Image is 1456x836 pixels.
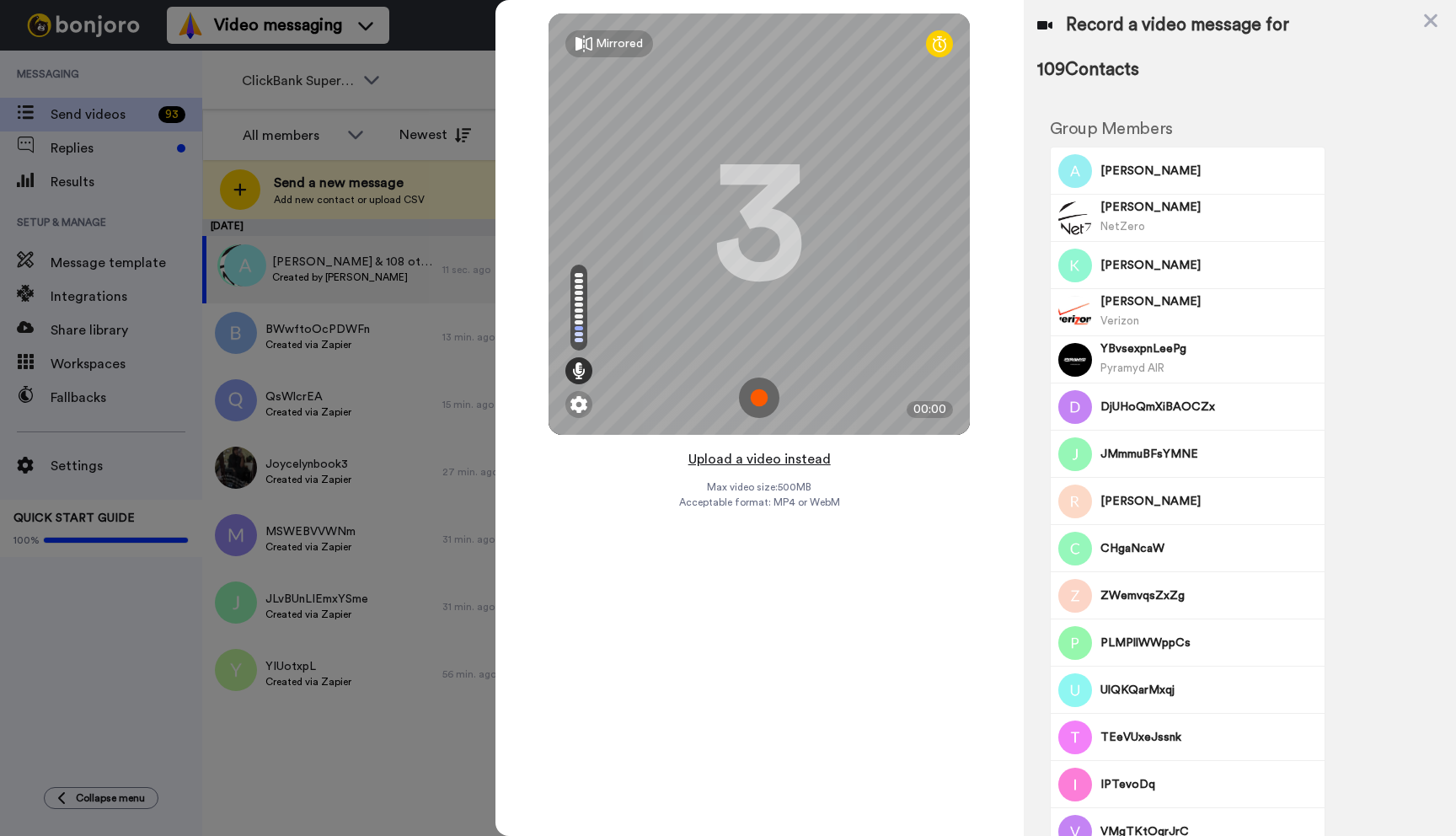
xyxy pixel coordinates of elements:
span: IPTevoDq [1100,776,1319,793]
span: [PERSON_NAME] [1100,199,1319,216]
span: [PERSON_NAME] [1100,163,1319,180]
img: Image of JMmmuBFsYMNE [1058,437,1092,471]
img: Image of CHgaNcaW [1058,532,1092,565]
img: Image of TEeVUxeJssnk [1058,721,1092,754]
span: Verizon [1100,315,1139,326]
img: ic_gear.svg [570,396,587,413]
img: Image of Anthony White [1058,154,1092,188]
h2: Group Members [1050,120,1325,138]
span: UlQKQarMxqj [1100,682,1319,699]
span: DjUHoQmXiBAOCZx [1100,399,1319,415]
span: ZWemvqsZxZg [1100,587,1319,604]
img: Image of IPTevoDq [1058,768,1092,801]
span: [PERSON_NAME] [1100,493,1319,510]
span: YBvsexpnLeePg [1100,340,1319,357]
img: Image of Rakesh Rajputana [1058,485,1092,518]
span: Max video size: 500 MB [707,480,811,494]
span: NetZero [1100,221,1145,232]
img: Image of PLMPllWWppCs [1058,626,1092,660]
img: Image of Donald [1058,296,1092,330]
div: 3 [713,161,806,287]
button: Upload a video instead [683,448,836,470]
span: [PERSON_NAME] [1100,293,1319,310]
span: JMmmuBFsYMNE [1100,446,1319,463]
img: Image of YBvsexpnLeePg [1058,343,1092,377]
span: PLMPllWWppCs [1100,635,1319,651]
img: Image of ZWemvqsZxZg [1058,579,1092,613]
span: CHgaNcaW [1100,540,1319,557]
img: ic_record_start.svg [739,378,779,418]
img: Image of UlQKQarMxqj [1058,673,1092,707]
img: Image of Lauretta [1058,201,1092,235]
span: TEeVUxeJssnk [1100,729,1319,746]
span: Pyramyd AIR [1100,362,1164,373]
span: Acceptable format: MP4 or WebM [679,496,840,509]
div: 00:00 [907,401,953,418]
span: [PERSON_NAME] [1100,257,1319,274]
img: Image of DjUHoQmXiBAOCZx [1058,390,1092,424]
img: Image of Kari Harpham [1058,249,1092,282]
